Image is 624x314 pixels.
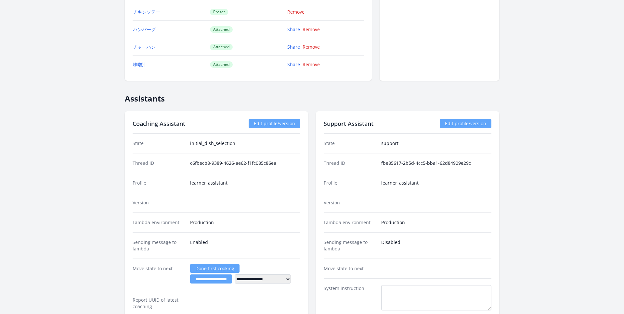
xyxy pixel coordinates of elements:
dt: Profile [133,180,185,186]
dt: Lambda environment [324,219,376,226]
a: Done first cooking [190,264,240,273]
h2: Coaching Assistant [133,119,185,128]
dt: Report UUID of latest coaching [133,297,185,310]
dd: c6fbecb8-9389-4626-ae62-f1fc085c86ea [190,160,300,166]
a: 味噌汁 [133,61,147,67]
a: Remove [287,9,305,15]
a: Share [287,44,300,50]
dt: Profile [324,180,376,186]
dt: Move state to next [133,265,185,284]
h2: Assistants [125,89,499,103]
a: Edit profile/version [440,119,491,128]
dd: Disabled [381,239,491,252]
a: Share [287,26,300,32]
dt: Thread ID [324,160,376,166]
dt: State [324,140,376,147]
dd: initial_dish_selection [190,140,300,147]
a: チャーハン [133,44,156,50]
span: Preset [210,9,228,15]
span: Attached [210,44,233,50]
a: Share [287,61,300,67]
dd: Production [190,219,300,226]
dd: fbe85617-2b5d-4cc5-bba1-62d84909e29c [381,160,491,166]
a: チキンソテー [133,9,160,15]
dt: Thread ID [133,160,185,166]
span: Attached [210,26,233,33]
dt: Version [133,199,185,206]
dt: Move state to next [324,265,376,272]
dd: support [381,140,491,147]
a: Remove [303,61,320,67]
dt: Sending message to lambda [133,239,185,252]
dd: Enabled [190,239,300,252]
dt: Version [324,199,376,206]
a: Remove [303,44,320,50]
a: Remove [303,26,320,32]
a: Edit profile/version [249,119,300,128]
span: Attached [210,61,233,68]
dd: learner_assistant [381,180,491,186]
a: ハンバーグ [133,26,156,32]
dd: learner_assistant [190,180,300,186]
dt: Lambda environment [133,219,185,226]
dd: Production [381,219,491,226]
dt: State [133,140,185,147]
dt: Sending message to lambda [324,239,376,252]
h2: Support Assistant [324,119,373,128]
